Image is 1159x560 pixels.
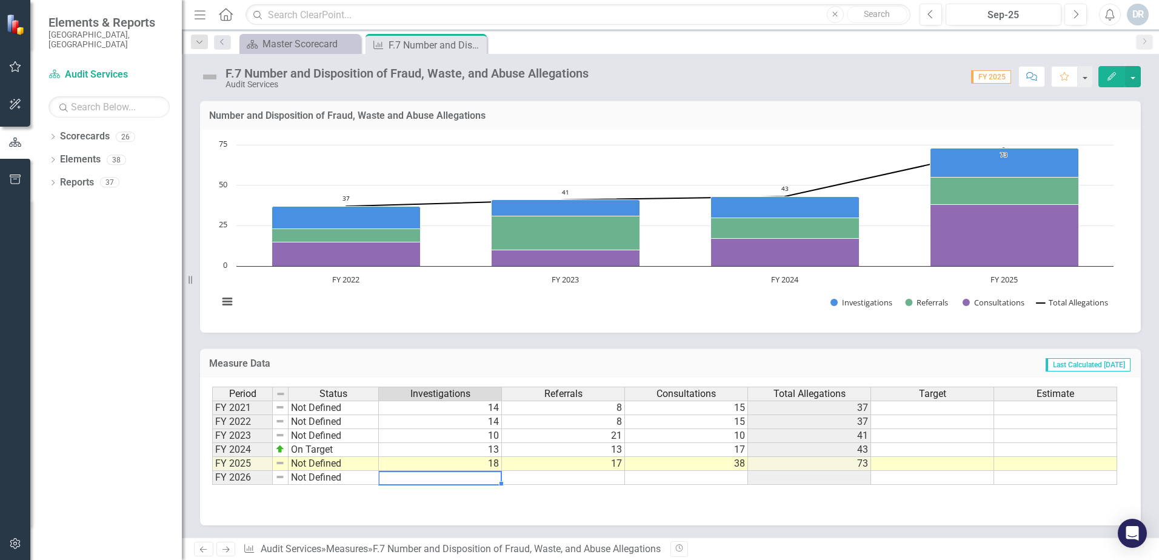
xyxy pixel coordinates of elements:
[502,401,625,415] td: 8
[209,110,1132,121] h3: Number and Disposition of Fraud, Waste and Abuse Allegations
[711,238,860,266] path: FY 2024, 17. Consultations.
[289,457,379,471] td: Not Defined
[289,429,379,443] td: Not Defined
[748,429,871,443] td: 41
[229,388,256,399] span: Period
[219,138,227,149] text: 75
[289,415,379,429] td: Not Defined
[389,38,484,53] div: F.7 Number and Disposition of Fraud, Waste, and Abuse Allegations
[656,388,716,399] span: Consultations
[748,457,871,471] td: 73
[773,388,846,399] span: Total Allegations
[272,228,421,242] path: FY 2022, 8. Referrals.
[48,68,170,82] a: Audit Services
[200,67,219,87] img: Not Defined
[6,14,27,35] img: ClearPoint Strategy
[289,471,379,485] td: Not Defined
[272,206,421,228] path: FY 2022, 14. Investigations.
[107,155,126,165] div: 38
[219,293,236,310] button: View chart menu, Chart
[1000,150,1007,159] text: 73
[544,388,583,399] span: Referrals
[492,250,640,266] path: FY 2023, 10. Consultations.
[930,177,1079,204] path: FY 2025 , 17. Referrals.
[212,139,1120,321] svg: Interactive chart
[100,178,119,188] div: 37
[946,4,1061,25] button: Sep-25
[212,415,273,429] td: FY 2022
[275,416,285,426] img: 8DAGhfEEPCf229AAAAAElFTkSuQmCC
[275,402,285,412] img: 8DAGhfEEPCf229AAAAAElFTkSuQmCC
[771,274,799,285] text: FY 2024
[60,176,94,190] a: Reports
[275,444,285,454] img: zOikAAAAAElFTkSuQmCC
[502,443,625,457] td: 13
[748,415,871,429] td: 37
[276,389,286,399] img: 8DAGhfEEPCf229AAAAAElFTkSuQmCC
[342,194,350,202] text: 37
[502,429,625,443] td: 21
[272,148,1079,228] g: Investigations, series 1 of 4. Bar series with 4 bars.
[492,216,640,250] path: FY 2023, 21. Referrals.
[319,388,347,399] span: Status
[748,401,871,415] td: 37
[502,457,625,471] td: 17
[326,543,368,555] a: Measures
[963,297,1024,308] button: Show Consultations
[379,443,502,457] td: 13
[379,415,502,429] td: 14
[332,274,359,285] text: FY 2022
[748,443,871,457] td: 43
[379,457,502,471] td: 18
[212,401,273,415] td: FY 2021
[289,443,379,457] td: On Target
[847,6,907,23] button: Search
[212,471,273,485] td: FY 2026
[223,259,227,270] text: 0
[1037,297,1108,308] button: Show Total Allegations
[116,132,135,142] div: 26
[625,415,748,429] td: 15
[48,96,170,118] input: Search Below...
[212,139,1129,321] div: Chart. Highcharts interactive chart.
[225,67,589,80] div: F.7 Number and Disposition of Fraud, Waste, and Abuse Allegations
[971,70,1011,84] span: FY 2025
[1118,519,1147,548] div: Open Intercom Messenger
[502,415,625,429] td: 8
[289,401,379,415] td: Not Defined
[830,297,892,308] button: Show Investigations
[1046,358,1131,372] span: Last Calculated [DATE]
[275,430,285,440] img: 8DAGhfEEPCf229AAAAAElFTkSuQmCC
[410,388,470,399] span: Investigations
[1037,388,1074,399] span: Estimate
[275,458,285,468] img: 8DAGhfEEPCf229AAAAAElFTkSuQmCC
[625,443,748,457] td: 17
[48,30,170,50] small: [GEOGRAPHIC_DATA], [GEOGRAPHIC_DATA]
[262,36,358,52] div: Master Scorecard
[373,543,661,555] div: F.7 Number and Disposition of Fraud, Waste, and Abuse Allegations
[625,401,748,415] td: 15
[711,218,860,238] path: FY 2024, 13. Referrals.
[1127,4,1149,25] button: DR
[242,36,358,52] a: Master Scorecard
[60,153,101,167] a: Elements
[219,219,227,230] text: 25
[212,429,273,443] td: FY 2023
[245,4,910,25] input: Search ClearPoint...
[275,472,285,482] img: 8DAGhfEEPCf229AAAAAElFTkSuQmCC
[379,429,502,443] td: 10
[212,443,273,457] td: FY 2024
[48,15,170,30] span: Elements & Reports
[930,148,1079,177] path: FY 2025 , 18. Investigations.
[781,184,789,193] text: 43
[864,9,890,19] span: Search
[711,196,860,218] path: FY 2024, 13. Investigations.
[261,543,321,555] a: Audit Services
[562,188,569,196] text: 41
[950,8,1057,22] div: Sep-25
[905,297,949,308] button: Show Referrals
[209,358,593,369] h3: Measure Data
[930,204,1079,266] path: FY 2025 , 38. Consultations.
[552,274,579,285] text: FY 2023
